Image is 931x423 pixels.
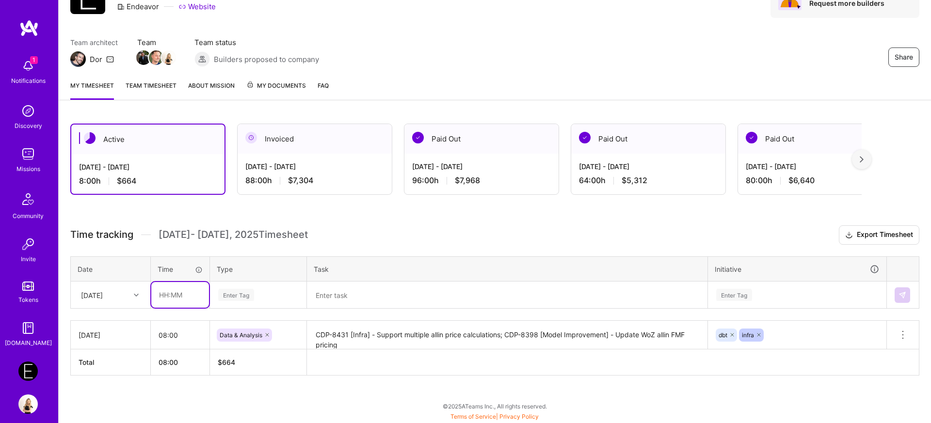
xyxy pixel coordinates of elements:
[246,80,306,100] a: My Documents
[218,287,254,302] div: Enter Tag
[719,331,727,339] span: dbt
[845,230,853,240] i: icon Download
[19,19,39,37] img: logo
[30,56,38,64] span: 1
[899,291,906,299] img: Submit
[70,37,118,47] span: Team architect
[742,331,754,339] span: infra
[70,229,133,241] span: Time tracking
[412,175,551,186] div: 96:00 h
[162,49,175,66] a: Team Member Avatar
[137,49,150,66] a: Team Member Avatar
[18,318,38,338] img: guide book
[888,47,919,67] button: Share
[21,254,36,264] div: Invite
[81,290,103,300] div: [DATE]
[579,175,718,186] div: 64:00 h
[134,293,139,298] i: icon Chevron
[622,175,647,186] span: $5,312
[188,80,235,100] a: About Mission
[151,282,209,308] input: HH:MM
[150,49,162,66] a: Team Member Avatar
[18,56,38,76] img: bell
[571,124,725,154] div: Paid Out
[117,3,125,11] i: icon CompanyGray
[788,175,815,186] span: $6,640
[149,50,163,65] img: Team Member Avatar
[161,50,176,65] img: Team Member Avatar
[746,175,884,186] div: 80:00 h
[117,176,136,186] span: $664
[860,156,864,163] img: right
[71,256,151,282] th: Date
[245,132,257,143] img: Invoiced
[214,54,319,64] span: Builders proposed to company
[220,331,262,339] span: Data & Analysis
[79,162,217,172] div: [DATE] - [DATE]
[245,175,384,186] div: 88:00 h
[579,161,718,172] div: [DATE] - [DATE]
[210,256,307,282] th: Type
[106,55,114,63] i: icon Mail
[455,175,480,186] span: $7,968
[159,229,308,241] span: [DATE] - [DATE] , 2025 Timesheet
[218,358,235,366] span: $ 664
[15,121,42,131] div: Discovery
[136,50,151,65] img: Team Member Avatar
[117,1,159,12] div: Endeavor
[194,37,319,47] span: Team status
[79,176,217,186] div: 8:00 h
[16,361,40,381] a: Endeavor: Data Team- 3338DES275
[70,51,86,67] img: Team Architect
[412,132,424,143] img: Paid Out
[18,235,38,254] img: Invite
[90,54,102,64] div: Dor
[18,394,38,414] img: User Avatar
[84,132,96,144] img: Active
[71,349,151,376] th: Total
[70,80,114,100] a: My timesheet
[16,394,40,414] a: User Avatar
[738,124,892,154] div: Paid Out
[450,413,496,420] a: Terms of Service
[412,161,551,172] div: [DATE] - [DATE]
[579,132,591,143] img: Paid Out
[18,101,38,121] img: discovery
[245,161,384,172] div: [DATE] - [DATE]
[746,161,884,172] div: [DATE] - [DATE]
[308,322,706,348] textarea: CDP-8431 [Infra] - Support multiple allin price calculations; CDP-8398 [Model Improvement] - Upda...
[126,80,177,100] a: Team timesheet
[246,80,306,91] span: My Documents
[895,52,913,62] span: Share
[18,295,38,305] div: Tokens
[18,144,38,164] img: teamwork
[137,37,175,47] span: Team
[58,394,931,418] div: © 2025 ATeams Inc., All rights reserved.
[716,287,752,302] div: Enter Tag
[71,125,225,154] div: Active
[151,322,209,348] input: HH:MM
[450,413,539,420] span: |
[715,264,880,275] div: Initiative
[307,256,708,282] th: Task
[499,413,539,420] a: Privacy Policy
[178,1,216,12] a: Website
[13,211,44,221] div: Community
[404,124,559,154] div: Paid Out
[839,225,919,245] button: Export Timesheet
[16,188,40,211] img: Community
[288,175,313,186] span: $7,304
[194,51,210,67] img: Builders proposed to company
[79,330,143,340] div: [DATE]
[238,124,392,154] div: Invoiced
[318,80,329,100] a: FAQ
[22,282,34,291] img: tokens
[18,361,38,381] img: Endeavor: Data Team- 3338DES275
[746,132,757,143] img: Paid Out
[16,164,40,174] div: Missions
[11,76,46,86] div: Notifications
[158,264,203,274] div: Time
[151,349,210,376] th: 08:00
[5,338,52,348] div: [DOMAIN_NAME]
